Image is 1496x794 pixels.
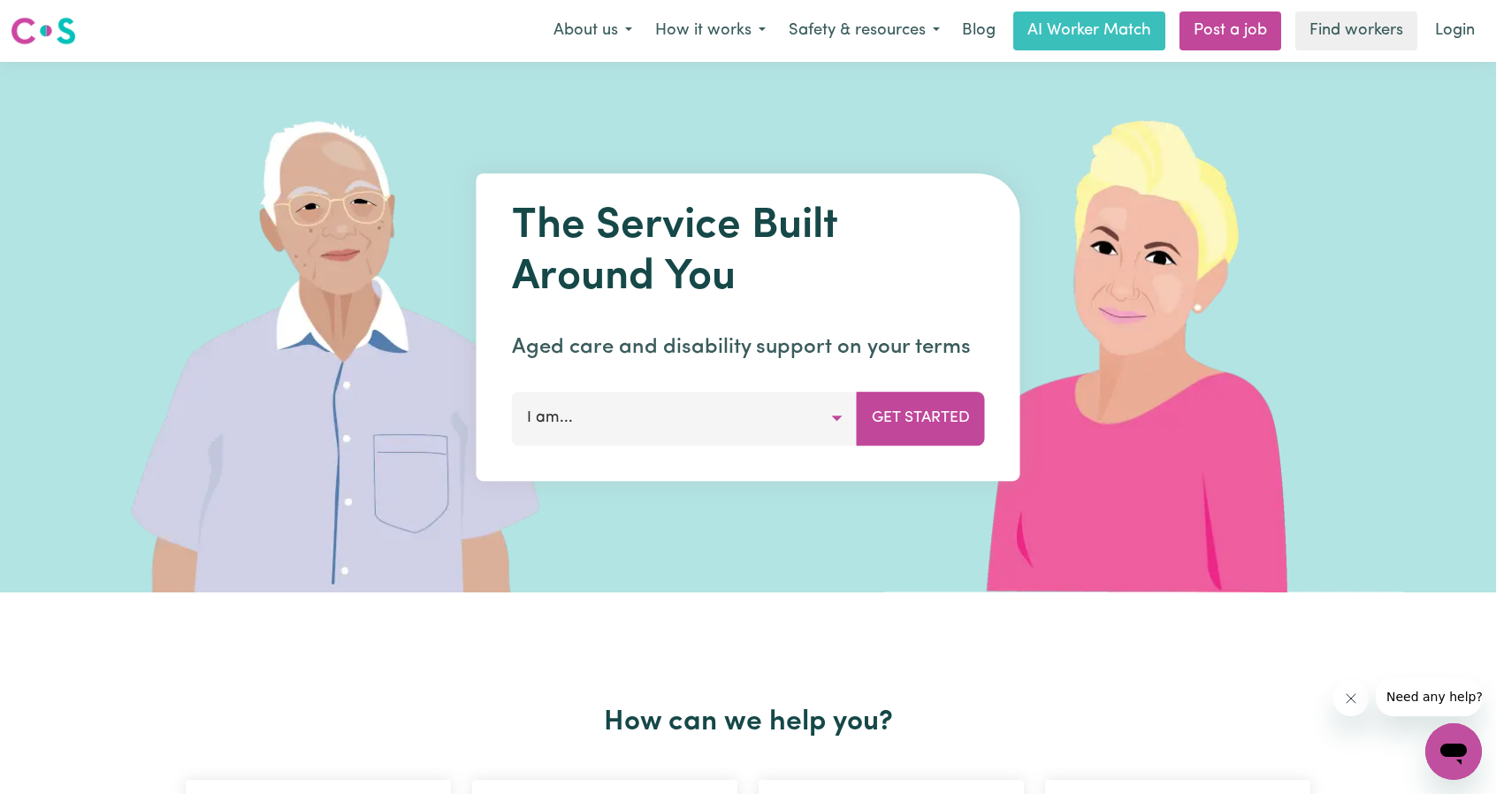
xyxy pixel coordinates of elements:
button: About us [542,12,644,50]
h1: The Service Built Around You [512,202,985,303]
iframe: Message from company [1376,677,1482,716]
a: AI Worker Match [1013,11,1165,50]
a: Login [1424,11,1485,50]
a: Post a job [1179,11,1281,50]
button: I am... [512,392,858,445]
button: How it works [644,12,777,50]
a: Blog [951,11,1006,50]
iframe: Button to launch messaging window [1425,723,1482,780]
p: Aged care and disability support on your terms [512,332,985,363]
a: Careseekers logo [11,11,76,51]
button: Safety & resources [777,12,951,50]
span: Need any help? [11,12,107,27]
button: Get Started [857,392,985,445]
h2: How can we help you? [175,706,1321,739]
a: Find workers [1295,11,1417,50]
iframe: Close message [1333,681,1369,716]
img: Careseekers logo [11,15,76,47]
